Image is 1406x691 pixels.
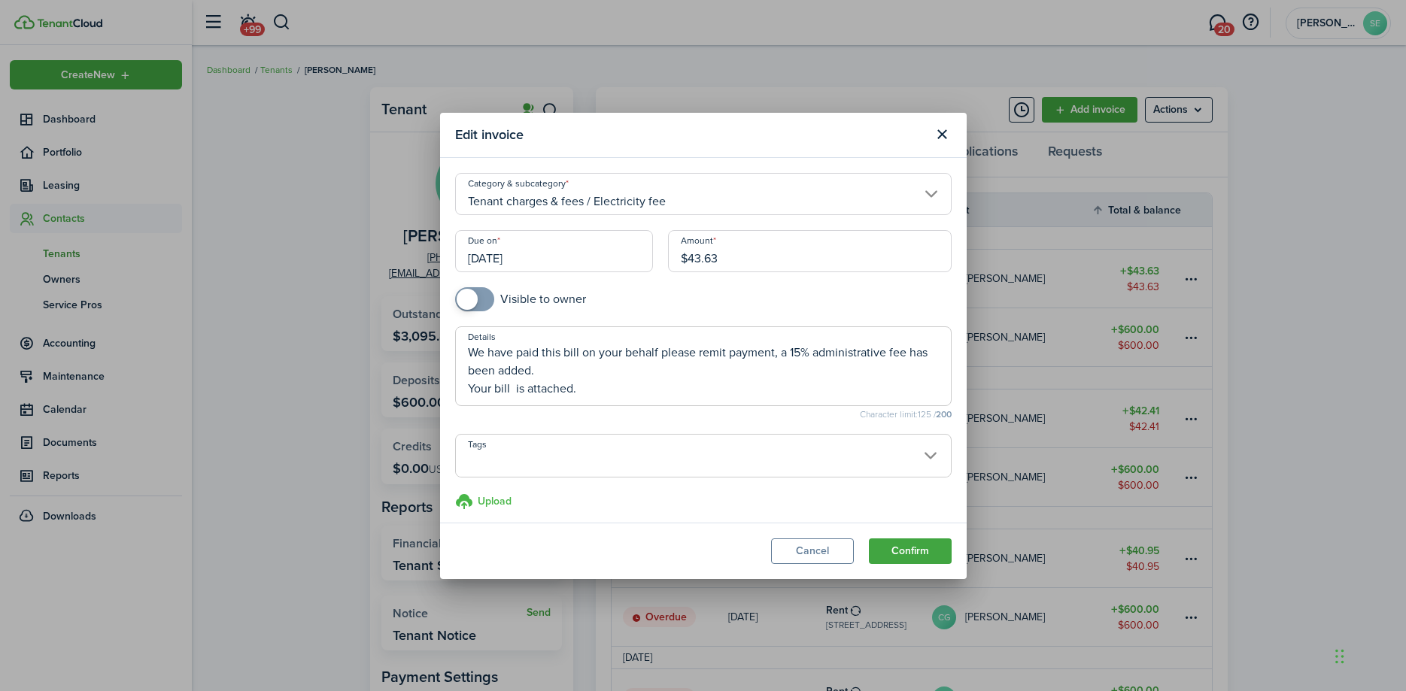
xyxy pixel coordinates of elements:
[478,493,512,509] h3: Upload
[771,538,854,564] button: Cancel
[455,120,926,150] modal-title: Edit invoice
[936,408,952,421] b: 200
[455,410,952,419] small: Character limit: 125 /
[930,122,955,147] button: Close modal
[869,538,952,564] button: Confirm
[1335,634,1344,679] div: Drag
[455,230,653,272] input: mm/dd/yyyy
[668,230,952,272] input: 0.00
[1331,619,1406,691] iframe: Chat Widget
